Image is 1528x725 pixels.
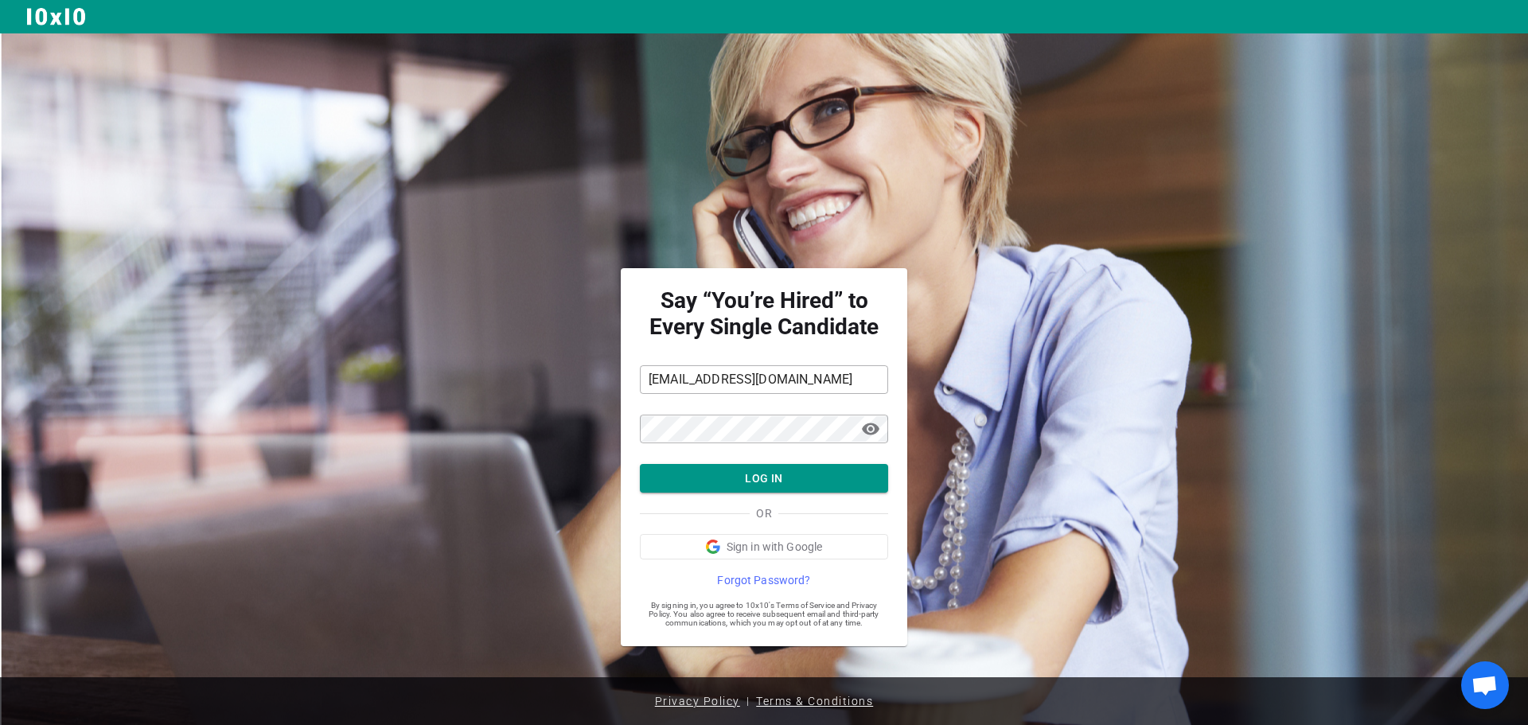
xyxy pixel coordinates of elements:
[1461,661,1509,709] div: Open chat
[640,464,888,493] button: LOG IN
[746,688,750,714] span: |
[25,6,88,27] img: Logo
[640,287,888,340] strong: Say “You’re Hired” to Every Single Candidate
[727,539,823,555] span: Sign in with Google
[861,419,880,439] span: visibility
[756,505,771,521] span: OR
[717,572,810,588] span: Forgot Password?
[640,367,888,392] input: Email Address*
[640,534,888,559] button: Sign in with Google
[750,684,879,719] a: Terms & Conditions
[640,572,888,588] a: Forgot Password?
[640,601,888,627] span: By signing in, you agree to 10x10's Terms of Service and Privacy Policy. You also agree to receiv...
[649,684,746,719] a: Privacy Policy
